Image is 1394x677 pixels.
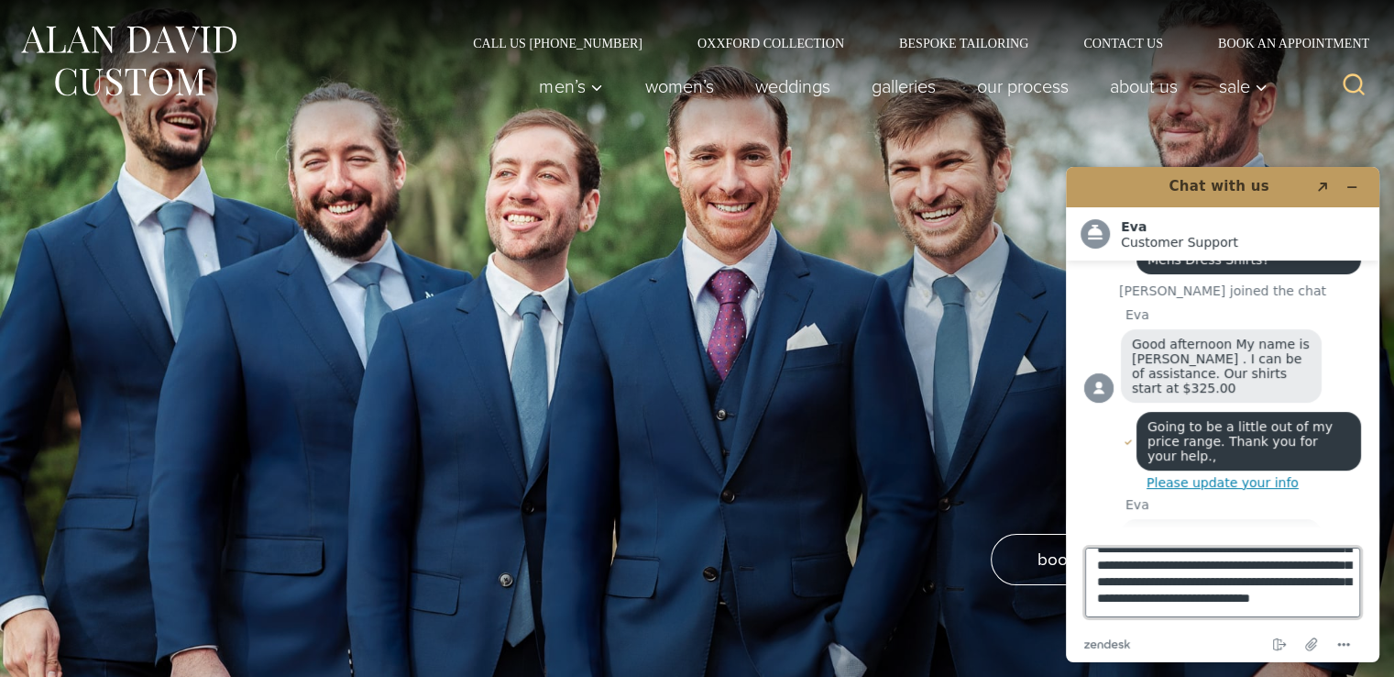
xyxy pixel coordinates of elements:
a: Galleries [851,68,956,105]
button: Sale sub menu toggle [1198,68,1278,105]
a: weddings [734,68,851,105]
nav: Primary Navigation [519,68,1278,105]
button: Child menu of Men’s [519,68,624,105]
a: About Us [1089,68,1198,105]
span: book an appointment [1037,546,1201,572]
iframe: Find more information here [1051,152,1394,677]
a: book an appointment [991,534,1247,585]
button: View Search Form [1332,64,1376,108]
a: Contact Us [1056,37,1191,50]
a: Women’s [624,68,734,105]
a: Our Process [956,68,1089,105]
img: Alan David Custom [18,20,238,102]
a: Bespoke Tailoring [872,37,1056,50]
nav: Secondary Navigation [445,37,1376,50]
span: Chat [40,13,78,29]
a: Call Us [PHONE_NUMBER] [445,37,670,50]
a: Oxxford Collection [670,37,872,50]
a: Book an Appointment [1191,37,1376,50]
